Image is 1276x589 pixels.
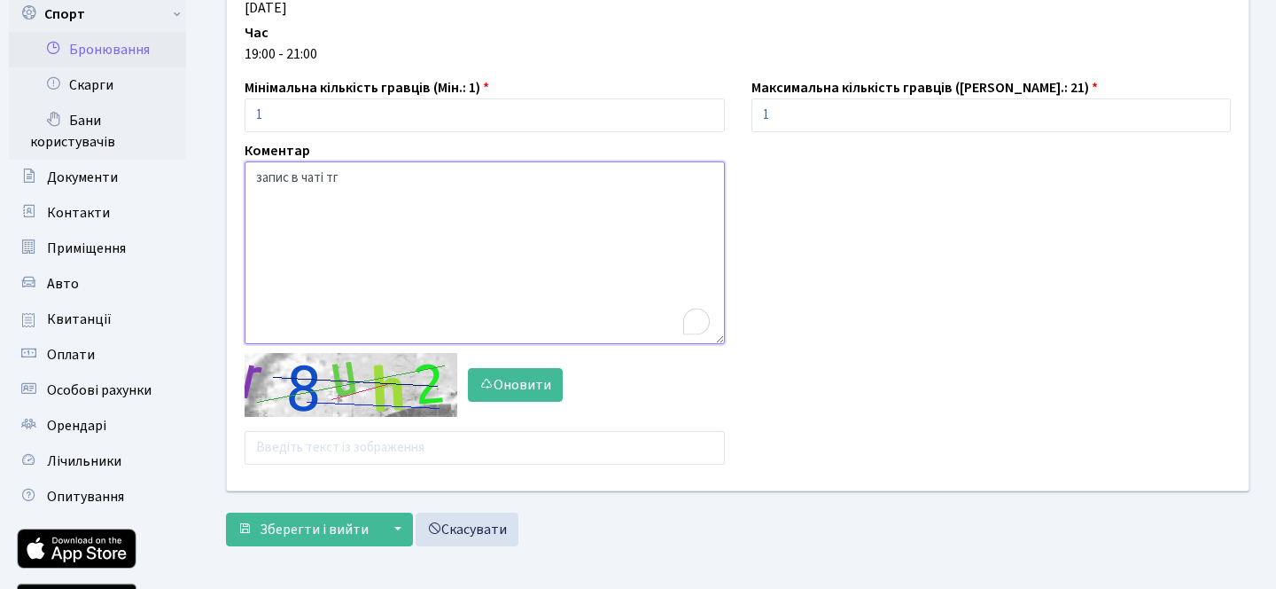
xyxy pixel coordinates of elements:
a: Оплати [9,337,186,373]
span: Документи [47,168,118,187]
a: Приміщення [9,231,186,266]
span: Авто [47,274,79,294]
a: Документи [9,160,186,195]
a: Орендарі [9,408,186,444]
input: Введіть текст із зображення [245,431,725,465]
div: 19:00 - 21:00 [245,43,1231,65]
img: default [245,353,457,417]
span: Лічильники [47,452,121,471]
a: Авто [9,266,186,302]
a: Контакти [9,195,186,231]
span: Зберегти і вийти [260,520,369,539]
a: Квитанції [9,302,186,337]
a: Скарги [9,67,186,103]
textarea: To enrich screen reader interactions, please activate Accessibility in Grammarly extension settings [245,161,725,344]
span: Орендарі [47,416,106,436]
label: Мінімальна кількість гравців (Мін.: 1) [245,77,489,98]
span: Квитанції [47,310,112,329]
span: Опитування [47,487,124,507]
a: Опитування [9,479,186,514]
a: Лічильники [9,444,186,479]
span: Оплати [47,345,95,365]
span: Контакти [47,203,110,223]
label: Час [245,22,268,43]
button: Зберегти і вийти [226,513,380,546]
label: Коментар [245,140,310,161]
span: Особові рахунки [47,381,152,400]
a: Скасувати [416,513,518,546]
a: Бронювання [9,32,186,67]
a: Бани користувачів [9,103,186,160]
a: Особові рахунки [9,373,186,408]
label: Максимальна кількість гравців ([PERSON_NAME].: 21) [751,77,1098,98]
span: Приміщення [47,239,126,258]
button: Оновити [468,368,563,402]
